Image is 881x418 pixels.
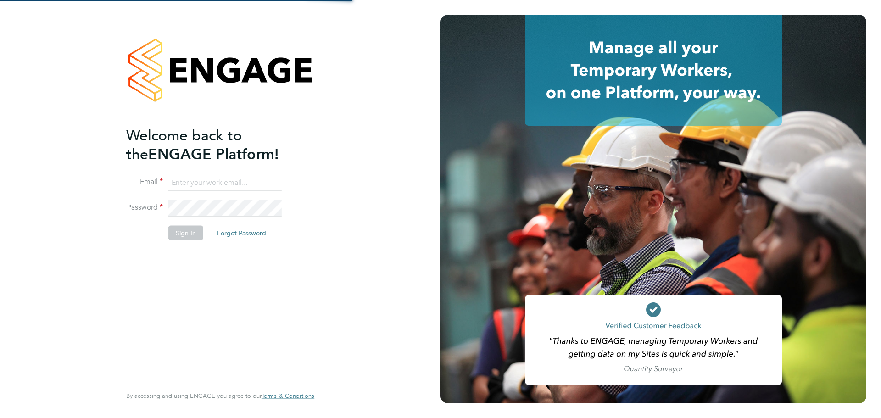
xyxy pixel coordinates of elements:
span: By accessing and using ENGAGE you agree to our [126,392,314,400]
h2: ENGAGE Platform! [126,126,305,163]
input: Enter your work email... [168,174,282,191]
a: Terms & Conditions [262,392,314,400]
label: Email [126,177,163,187]
label: Password [126,203,163,212]
button: Sign In [168,226,203,240]
button: Forgot Password [210,226,273,240]
span: Welcome back to the [126,126,242,163]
